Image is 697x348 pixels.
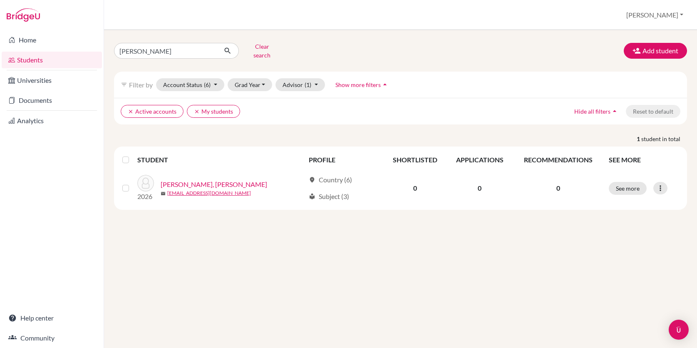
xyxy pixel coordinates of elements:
[137,150,304,170] th: STUDENT
[609,182,647,195] button: See more
[309,176,315,183] span: location_on
[2,92,102,109] a: Documents
[156,78,224,91] button: Account Status(6)
[384,170,446,206] td: 0
[129,81,153,89] span: Filter by
[2,310,102,326] a: Help center
[384,150,446,170] th: SHORTLISTED
[114,43,217,59] input: Find student by name...
[446,170,513,206] td: 0
[204,81,211,88] span: (6)
[381,80,389,89] i: arrow_drop_up
[2,72,102,89] a: Universities
[2,32,102,48] a: Home
[567,105,626,118] button: Hide all filtersarrow_drop_up
[239,40,285,62] button: Clear search
[335,81,381,88] span: Show more filters
[121,81,127,88] i: filter_list
[7,8,40,22] img: Bridge-U
[305,81,311,88] span: (1)
[161,191,166,196] span: mail
[574,108,610,115] span: Hide all filters
[137,175,154,191] img: WANG, Lanruo
[121,105,184,118] button: clearActive accounts
[161,179,267,189] a: [PERSON_NAME], [PERSON_NAME]
[309,193,315,200] span: local_library
[275,78,325,91] button: Advisor(1)
[304,150,384,170] th: PROFILE
[604,150,684,170] th: SEE MORE
[167,189,251,197] a: [EMAIL_ADDRESS][DOMAIN_NAME]
[623,7,687,23] button: [PERSON_NAME]
[187,105,240,118] button: clearMy students
[446,150,513,170] th: APPLICATIONS
[194,109,200,114] i: clear
[626,105,680,118] button: Reset to default
[137,191,154,201] p: 2026
[637,134,641,143] strong: 1
[309,191,349,201] div: Subject (3)
[2,112,102,129] a: Analytics
[2,330,102,346] a: Community
[641,134,687,143] span: student in total
[518,183,599,193] p: 0
[309,175,352,185] div: Country (6)
[328,78,396,91] button: Show more filtersarrow_drop_up
[624,43,687,59] button: Add student
[128,109,134,114] i: clear
[610,107,619,115] i: arrow_drop_up
[228,78,273,91] button: Grad Year
[513,150,604,170] th: RECOMMENDATIONS
[669,320,689,340] div: Open Intercom Messenger
[2,52,102,68] a: Students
